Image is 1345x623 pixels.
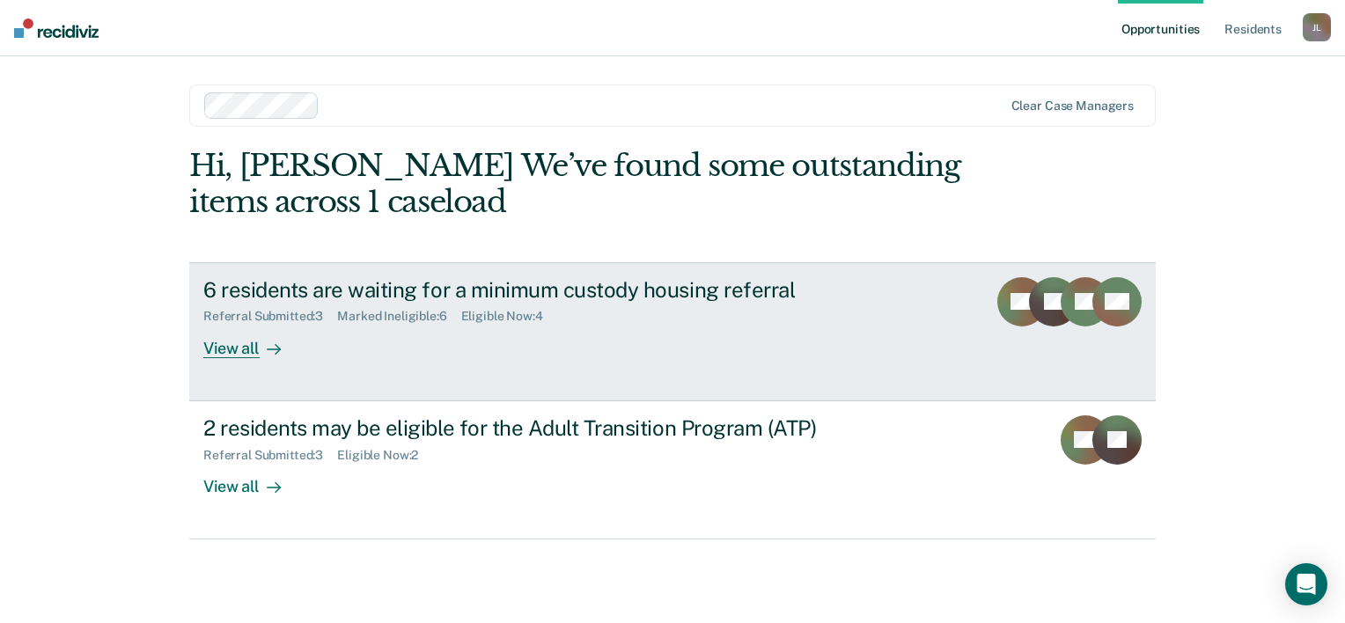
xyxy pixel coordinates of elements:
div: View all [203,462,302,496]
div: Referral Submitted : 3 [203,448,337,463]
a: 6 residents are waiting for a minimum custody housing referralReferral Submitted:3Marked Ineligib... [189,262,1156,401]
div: Open Intercom Messenger [1285,563,1327,605]
div: Eligible Now : 4 [461,309,557,324]
button: JL [1303,13,1331,41]
a: 2 residents may be eligible for the Adult Transition Program (ATP)Referral Submitted:3Eligible No... [189,401,1156,539]
div: Marked Ineligible : 6 [337,309,460,324]
div: Hi, [PERSON_NAME] We’ve found some outstanding items across 1 caseload [189,148,962,220]
img: Recidiviz [14,18,99,38]
div: Referral Submitted : 3 [203,309,337,324]
div: View all [203,324,302,358]
div: J L [1303,13,1331,41]
div: Eligible Now : 2 [337,448,432,463]
div: 2 residents may be eligible for the Adult Transition Program (ATP) [203,415,821,441]
div: Clear case managers [1011,99,1134,114]
div: 6 residents are waiting for a minimum custody housing referral [203,277,821,303]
